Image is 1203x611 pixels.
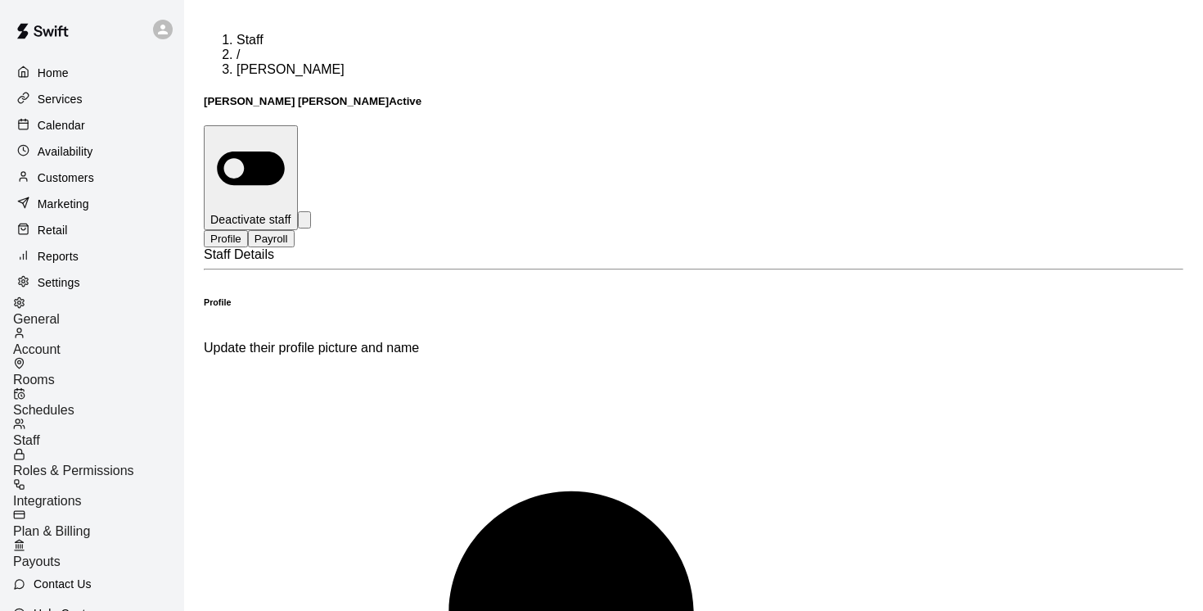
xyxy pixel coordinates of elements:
button: Payroll [248,230,295,247]
h6: Profile [204,297,231,307]
span: [PERSON_NAME] [237,62,345,76]
p: Customers [38,170,94,186]
a: General [13,296,184,327]
span: Integrations [13,494,82,508]
span: Rooms [13,373,55,387]
span: Staff [13,433,40,447]
span: Staff Details [204,247,274,261]
span: Roles & Permissions [13,464,134,477]
li: / [237,48,1183,62]
span: Account [13,342,61,356]
a: Availability [13,139,171,164]
a: Rooms [13,357,184,387]
span: Active [389,95,421,107]
p: Calendar [38,117,85,134]
span: General [13,312,60,326]
div: split button [204,125,1183,230]
a: Staff [13,418,184,448]
a: Payouts [13,539,184,569]
a: Customers [13,165,171,190]
p: Marketing [38,196,89,212]
p: Update their profile picture and name [204,341,1183,355]
p: Settings [38,274,80,291]
div: staff form tabs [204,230,1183,247]
p: Availability [38,143,93,160]
a: Settings [13,270,171,295]
a: Calendar [13,113,171,138]
a: Account [13,327,184,357]
p: Home [38,65,69,81]
a: Integrations [13,478,184,509]
a: Staff [237,33,264,47]
a: Services [13,87,171,111]
a: Plan & Billing [13,509,184,539]
p: Retail [38,222,68,238]
button: Profile [204,230,248,247]
div: [PERSON_NAME] [PERSON_NAME] [204,95,1183,107]
a: Home [13,61,171,85]
span: Plan & Billing [13,524,90,538]
span: Payouts [13,554,61,568]
a: Retail [13,218,171,242]
a: Marketing [13,192,171,216]
span: Schedules [13,403,74,417]
button: select merge strategy [298,211,311,229]
p: Deactivate staff [210,211,291,228]
a: Reports [13,244,171,269]
p: Services [38,91,83,107]
p: Reports [38,248,79,265]
a: Roles & Permissions [13,448,184,478]
nav: breadcrumb [204,33,1183,77]
a: Schedules [13,387,184,418]
p: Contact Us [34,576,92,592]
button: Deactivate staff [204,125,298,230]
